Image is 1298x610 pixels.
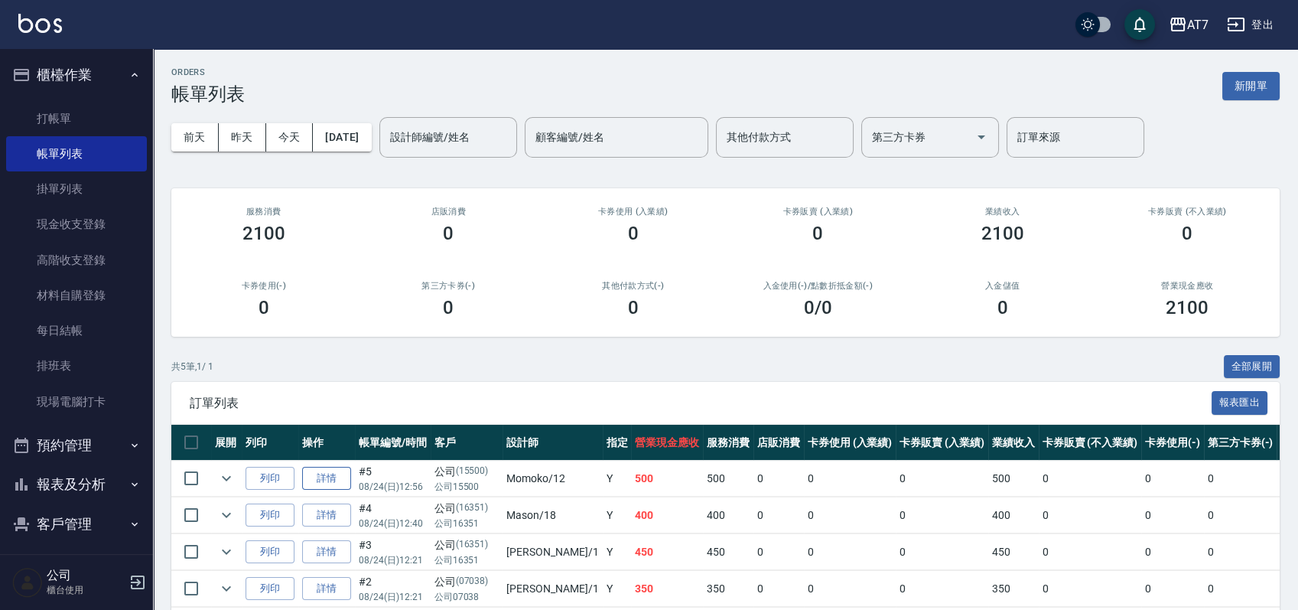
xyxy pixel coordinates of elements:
[503,461,602,497] td: Momoko /12
[47,568,125,583] h5: 公司
[1187,15,1209,34] div: AT7
[434,574,499,590] div: 公司
[929,281,1077,291] h2: 入金儲值
[302,504,351,527] a: 詳情
[753,571,804,607] td: 0
[6,171,147,207] a: 掛單列表
[434,553,499,567] p: 公司16351
[171,123,219,152] button: 前天
[456,537,489,553] p: (16351)
[215,467,238,490] button: expand row
[929,207,1077,217] h2: 業績收入
[753,534,804,570] td: 0
[1204,461,1277,497] td: 0
[190,207,338,217] h3: 服務消費
[603,534,632,570] td: Y
[631,534,703,570] td: 450
[1204,571,1277,607] td: 0
[313,123,371,152] button: [DATE]
[443,297,454,318] h3: 0
[628,223,639,244] h3: 0
[1141,461,1204,497] td: 0
[6,426,147,465] button: 預約管理
[171,67,245,77] h2: ORDERS
[969,125,994,149] button: Open
[375,207,523,217] h2: 店販消費
[355,571,431,607] td: #2
[896,534,988,570] td: 0
[703,571,753,607] td: 350
[896,425,988,461] th: 卡券販賣 (入業績)
[559,207,708,217] h2: 卡券使用 (入業績)
[503,571,602,607] td: [PERSON_NAME] /1
[171,360,213,374] p: 共 5 筆, 1 / 1
[988,425,1039,461] th: 業績收入
[359,553,427,567] p: 08/24 (日) 12:21
[1224,355,1280,379] button: 全部展開
[753,461,804,497] td: 0
[266,123,314,152] button: 今天
[703,497,753,533] td: 400
[1204,534,1277,570] td: 0
[703,425,753,461] th: 服務消費
[603,461,632,497] td: Y
[355,461,431,497] td: #5
[603,571,632,607] td: Y
[6,348,147,383] a: 排班表
[1221,11,1280,39] button: 登出
[1141,497,1204,533] td: 0
[355,534,431,570] td: #3
[431,425,503,461] th: 客戶
[355,425,431,461] th: 帳單編號/時間
[190,281,338,291] h2: 卡券使用(-)
[896,571,988,607] td: 0
[603,497,632,533] td: Y
[6,504,147,544] button: 客戶管理
[302,577,351,601] a: 詳情
[631,425,703,461] th: 營業現金應收
[628,297,639,318] h3: 0
[1114,207,1262,217] h2: 卡券販賣 (不入業績)
[6,136,147,171] a: 帳單列表
[1039,461,1141,497] td: 0
[988,534,1039,570] td: 450
[1039,534,1141,570] td: 0
[219,123,266,152] button: 昨天
[215,504,238,527] button: expand row
[434,537,499,553] div: 公司
[443,223,454,244] h3: 0
[456,574,489,590] p: (07038)
[434,501,499,517] div: 公司
[246,577,294,601] button: 列印
[6,384,147,419] a: 現場電腦打卡
[12,567,43,598] img: Person
[997,297,1008,318] h3: 0
[1182,223,1192,244] h3: 0
[753,425,804,461] th: 店販消費
[1212,395,1268,409] a: 報表匯出
[246,504,294,527] button: 列印
[1039,497,1141,533] td: 0
[703,461,753,497] td: 500
[359,590,427,604] p: 08/24 (日) 12:21
[1124,9,1155,40] button: save
[753,497,804,533] td: 0
[246,540,294,564] button: 列印
[812,223,823,244] h3: 0
[1114,281,1262,291] h2: 營業現金應收
[804,425,896,461] th: 卡券使用 (入業績)
[302,540,351,564] a: 詳情
[355,497,431,533] td: #4
[359,480,427,494] p: 08/24 (日) 12:56
[503,497,602,533] td: Mason /18
[190,396,1212,411] span: 訂單列表
[896,497,988,533] td: 0
[6,543,147,583] button: 員工及薪資
[804,461,896,497] td: 0
[1039,571,1141,607] td: 0
[434,480,499,494] p: 公司15500
[211,425,242,461] th: 展開
[1166,297,1209,318] h3: 2100
[631,571,703,607] td: 350
[434,590,499,604] p: 公司07038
